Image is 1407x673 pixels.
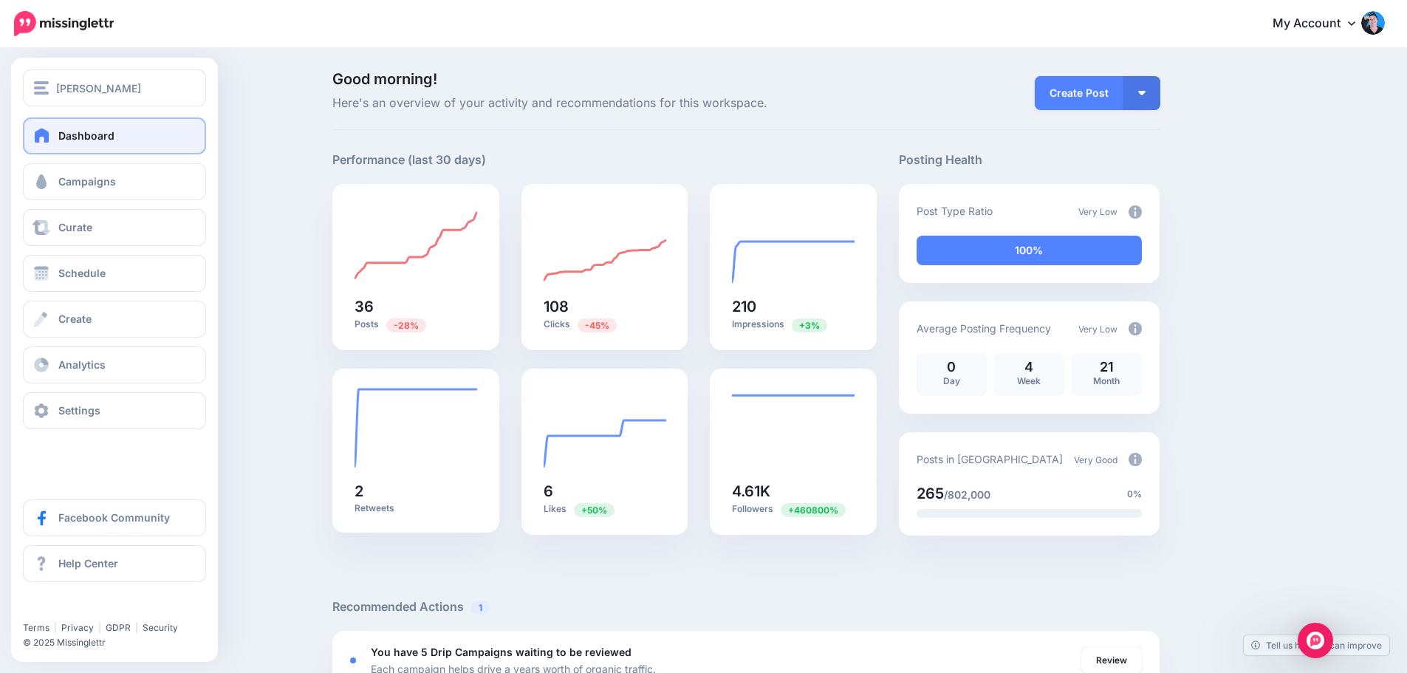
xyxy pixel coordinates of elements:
b: You have 5 Drip Campaigns waiting to be reviewed [371,646,631,658]
h5: 108 [544,299,666,314]
div: <div class='status-dot small red margin-right'></div>Error [350,657,356,663]
p: 0 [924,361,979,374]
span: | [135,622,138,633]
a: Create [23,301,206,338]
span: Month [1093,375,1120,386]
p: Impressions [732,318,855,332]
span: Previous period: 203 [792,318,827,332]
a: Campaigns [23,163,206,200]
p: Likes [544,502,666,516]
span: Dashboard [58,129,114,142]
span: | [54,622,57,633]
span: Campaigns [58,175,116,188]
a: Help Center [23,545,206,582]
span: Help Center [58,557,118,570]
img: info-circle-grey.png [1129,205,1142,219]
img: info-circle-grey.png [1129,322,1142,335]
a: Security [143,622,178,633]
span: 1 [471,601,490,615]
p: Retweets [355,502,477,514]
a: Privacy [61,622,94,633]
h5: 210 [732,299,855,314]
span: /802,000 [944,488,990,501]
a: Create Post [1035,76,1123,110]
img: arrow-down-white.png [1138,91,1146,95]
a: Schedule [23,255,206,292]
span: Previous period: 196 [578,318,617,332]
a: GDPR [106,622,131,633]
h5: Performance (last 30 days) [332,151,486,169]
h5: Posting Health [899,151,1160,169]
span: 0% [1127,487,1142,502]
span: Analytics [58,358,106,371]
h5: Recommended Actions [332,598,1160,616]
span: Here's an overview of your activity and recommendations for this workspace. [332,94,877,113]
a: Settings [23,392,206,429]
h5: 4.61K [732,484,855,499]
p: Posts [355,318,477,332]
div: Open Intercom Messenger [1298,623,1333,658]
p: 21 [1079,361,1134,374]
li: © 2025 Missinglettr [23,635,215,650]
a: Tell us how we can improve [1244,635,1389,655]
a: Dashboard [23,117,206,154]
span: Schedule [58,267,106,279]
span: Curate [58,221,92,233]
span: | [98,622,101,633]
h5: 6 [544,484,666,499]
span: Settings [58,404,100,417]
p: Posts in [GEOGRAPHIC_DATA] [917,451,1063,468]
a: Terms [23,622,49,633]
p: Average Posting Frequency [917,320,1051,337]
span: 265 [917,485,944,502]
span: Good morning! [332,70,437,88]
p: Clicks [544,318,666,332]
a: Facebook Community [23,499,206,536]
img: menu.png [34,81,49,95]
span: Create [58,312,92,325]
p: Followers [732,502,855,516]
button: [PERSON_NAME] [23,69,206,106]
div: 100% of your posts in the last 30 days have been from Drip Campaigns [917,236,1142,265]
iframe: Twitter Follow Button [23,601,135,615]
span: Previous period: 1 [781,503,846,517]
img: info-circle-grey.png [1129,453,1142,466]
span: Day [943,375,960,386]
a: Analytics [23,346,206,383]
span: Very Good [1074,454,1117,465]
h5: 2 [355,484,477,499]
span: Week [1017,375,1041,386]
p: Post Type Ratio [917,202,993,219]
span: Previous period: 50 [386,318,426,332]
p: 4 [1002,361,1057,374]
span: Previous period: 4 [574,503,615,517]
span: Very Low [1078,206,1117,217]
a: Curate [23,209,206,246]
span: Facebook Community [58,511,170,524]
span: Very Low [1078,324,1117,335]
a: My Account [1258,6,1385,42]
img: Missinglettr [14,11,114,36]
h5: 36 [355,299,477,314]
span: [PERSON_NAME] [56,80,141,97]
